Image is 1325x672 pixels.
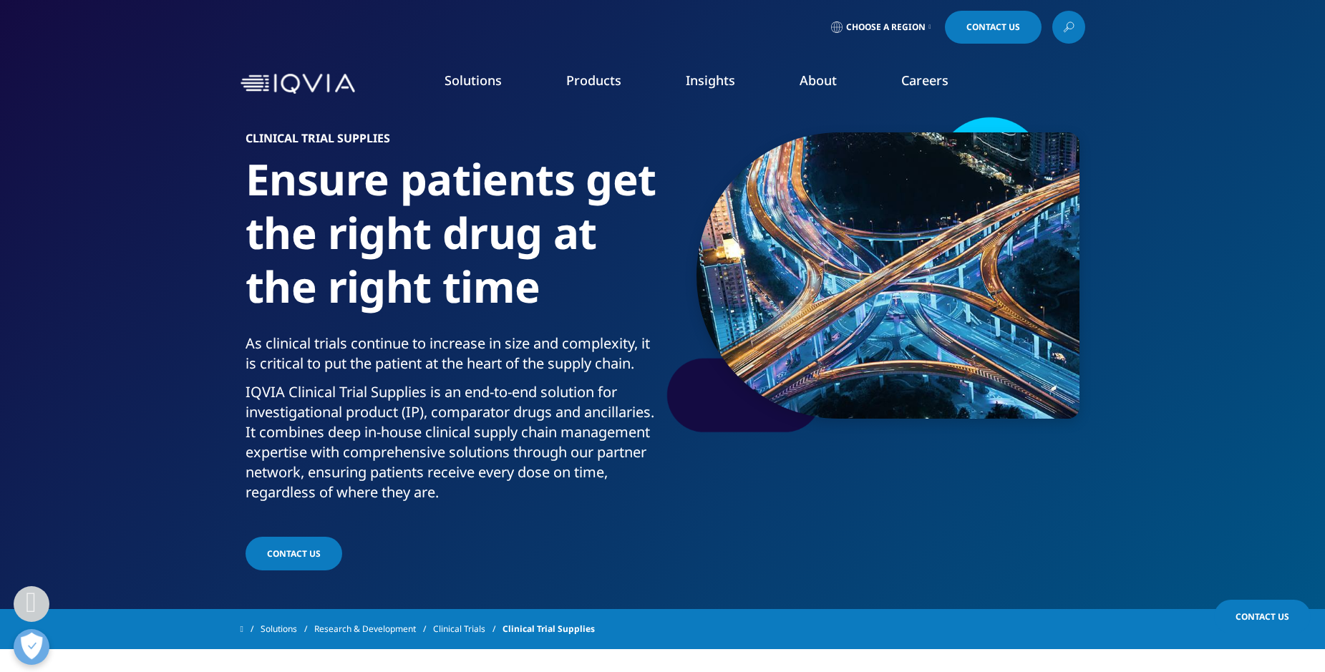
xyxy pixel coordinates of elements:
a: Contact us [246,537,342,570]
h1: Ensure patients get the right drug at the right time [246,152,657,333]
a: About [800,72,837,89]
nav: Primary [361,50,1085,117]
img: 894_aerial-view-of-shanghais-highway-at-night.jpg [697,132,1079,419]
h6: Clinical Trial Supplies [246,132,657,152]
a: Contact Us [945,11,1042,44]
a: Insights [686,72,735,89]
span: Choose a Region [846,21,926,33]
p: IQVIA Clinical Trial Supplies is an end-to-end solution for investigational product (IP), compara... [246,382,657,511]
img: IQVIA Healthcare Information Technology and Pharma Clinical Research Company [241,74,355,94]
p: As clinical trials continue to increase in size and complexity, it is critical to put the patient... [246,333,657,382]
span: Contact Us [966,23,1020,31]
a: Careers [901,72,948,89]
button: Open Preferences [14,629,49,665]
a: Solutions [445,72,502,89]
a: Products [566,72,621,89]
span: Contact us [267,547,321,560]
